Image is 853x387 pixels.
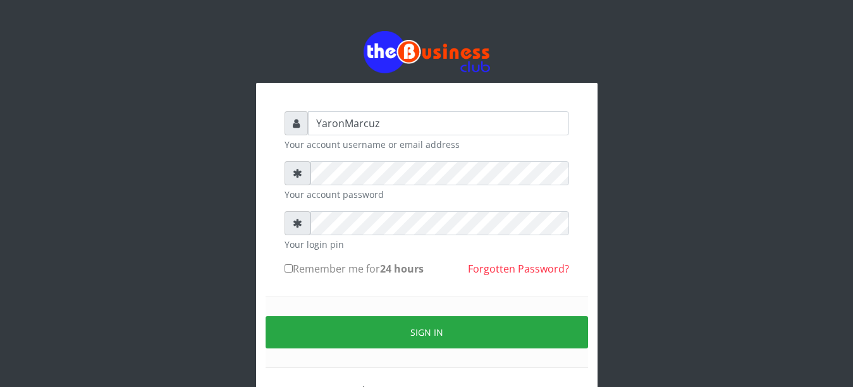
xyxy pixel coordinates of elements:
[266,316,588,348] button: Sign in
[285,238,569,251] small: Your login pin
[380,262,424,276] b: 24 hours
[308,111,569,135] input: Username or email address
[468,262,569,276] a: Forgotten Password?
[285,188,569,201] small: Your account password
[285,264,293,273] input: Remember me for24 hours
[285,261,424,276] label: Remember me for
[285,138,569,151] small: Your account username or email address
